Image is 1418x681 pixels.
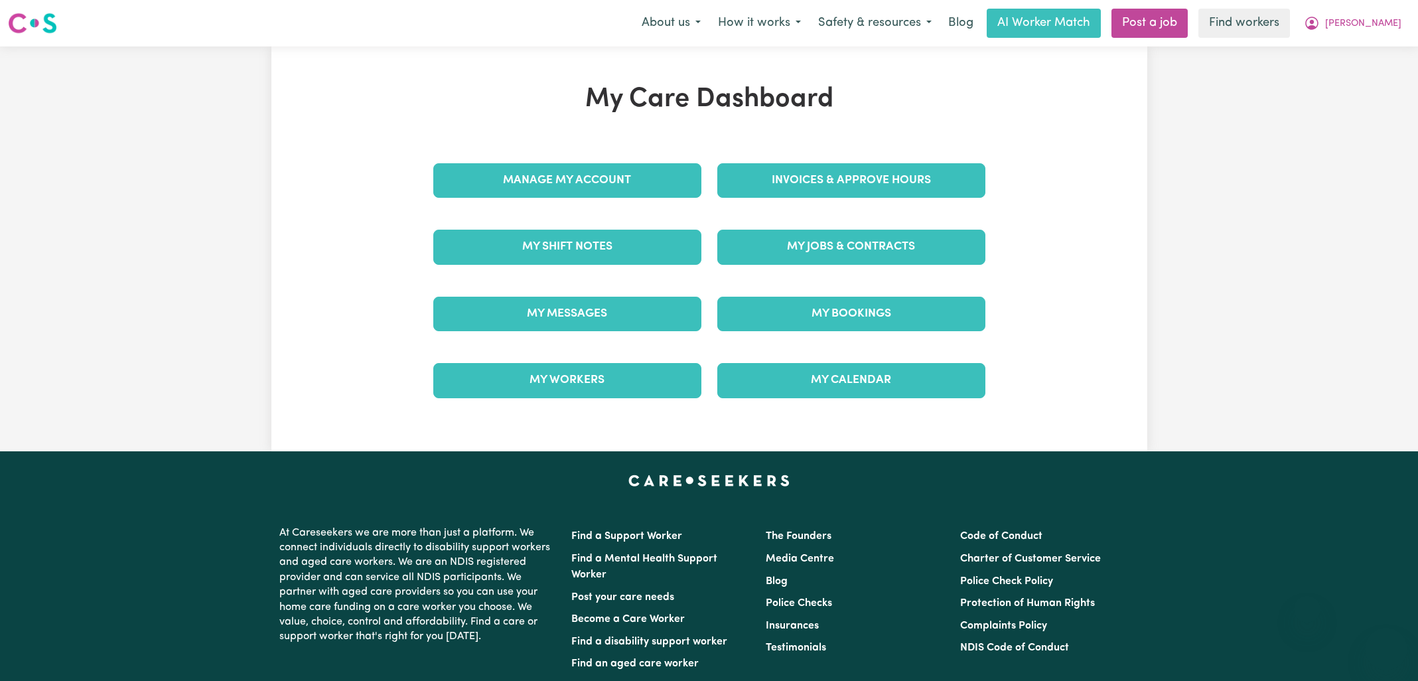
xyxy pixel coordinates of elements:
[1198,9,1290,38] a: Find workers
[717,297,985,331] a: My Bookings
[940,9,981,38] a: Blog
[766,643,826,653] a: Testimonials
[766,531,831,542] a: The Founders
[8,11,57,35] img: Careseekers logo
[433,230,701,264] a: My Shift Notes
[960,531,1042,542] a: Code of Conduct
[433,163,701,198] a: Manage My Account
[1295,9,1410,37] button: My Account
[1294,596,1320,623] iframe: Close message
[433,297,701,331] a: My Messages
[571,614,685,625] a: Become a Care Worker
[766,598,832,609] a: Police Checks
[571,658,699,669] a: Find an aged care worker
[960,576,1053,587] a: Police Check Policy
[766,554,834,564] a: Media Centre
[279,520,555,650] p: At Careseekers we are more than just a platform. We connect individuals directly to disability su...
[960,554,1101,564] a: Charter of Customer Service
[810,9,940,37] button: Safety & resources
[717,363,985,398] a: My Calendar
[987,9,1101,38] a: AI Worker Match
[1325,17,1401,31] span: [PERSON_NAME]
[433,363,701,398] a: My Workers
[709,9,810,37] button: How it works
[1111,9,1188,38] a: Post a job
[717,230,985,264] a: My Jobs & Contracts
[571,554,717,580] a: Find a Mental Health Support Worker
[766,621,819,631] a: Insurances
[628,475,790,486] a: Careseekers home page
[717,163,985,198] a: Invoices & Approve Hours
[960,643,1069,653] a: NDIS Code of Conduct
[571,637,727,647] a: Find a disability support worker
[571,592,674,603] a: Post your care needs
[960,598,1095,609] a: Protection of Human Rights
[960,621,1047,631] a: Complaints Policy
[8,8,57,38] a: Careseekers logo
[571,531,682,542] a: Find a Support Worker
[1365,628,1407,670] iframe: Button to launch messaging window
[425,84,993,115] h1: My Care Dashboard
[633,9,709,37] button: About us
[766,576,788,587] a: Blog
